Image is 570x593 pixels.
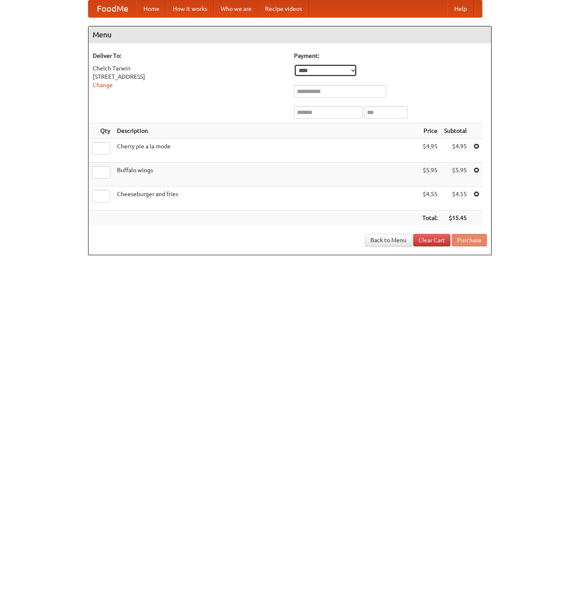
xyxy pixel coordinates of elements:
td: $5.95 [419,163,441,186]
a: Clear Cart [413,234,450,246]
div: Chelch Tarwin [93,64,286,73]
h5: Deliver To: [93,52,286,60]
a: Help [448,0,474,17]
td: $4.55 [441,186,470,210]
a: How it works [166,0,214,17]
h5: Payment: [294,52,487,60]
td: $4.95 [441,139,470,163]
td: Buffalo wings [114,163,419,186]
a: Recipe videos [258,0,309,17]
a: FoodMe [88,0,137,17]
a: Home [137,0,166,17]
td: $5.95 [441,163,470,186]
td: Cheeseburger and fries [114,186,419,210]
th: Qty [88,123,114,139]
a: Change [93,82,113,88]
th: Price [419,123,441,139]
div: [STREET_ADDRESS] [93,73,286,81]
h4: Menu [88,26,491,43]
td: $4.95 [419,139,441,163]
a: Back to Menu [365,234,412,246]
th: Total: [419,210,441,226]
td: Cherry pie a la mode [114,139,419,163]
button: Purchase [452,234,487,246]
th: $15.45 [441,210,470,226]
th: Subtotal [441,123,470,139]
th: Description [114,123,419,139]
a: Who we are [214,0,258,17]
td: $4.55 [419,186,441,210]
